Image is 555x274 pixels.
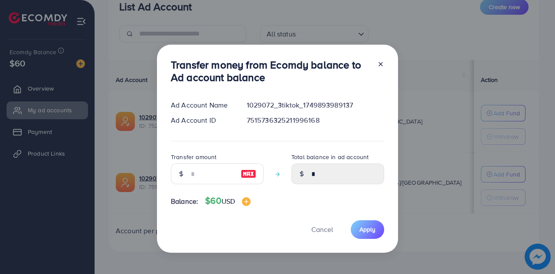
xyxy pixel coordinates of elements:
[164,115,240,125] div: Ad Account ID
[242,197,251,206] img: image
[240,100,391,110] div: 1029072_3tiktok_1749893989137
[171,59,370,84] h3: Transfer money from Ecomdy balance to Ad account balance
[241,169,256,179] img: image
[164,100,240,110] div: Ad Account Name
[171,153,216,161] label: Transfer amount
[171,196,198,206] span: Balance:
[240,115,391,125] div: 7515736325211996168
[291,153,369,161] label: Total balance in ad account
[300,220,344,239] button: Cancel
[222,196,235,206] span: USD
[359,225,375,234] span: Apply
[205,196,251,206] h4: $60
[311,225,333,234] span: Cancel
[351,220,384,239] button: Apply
